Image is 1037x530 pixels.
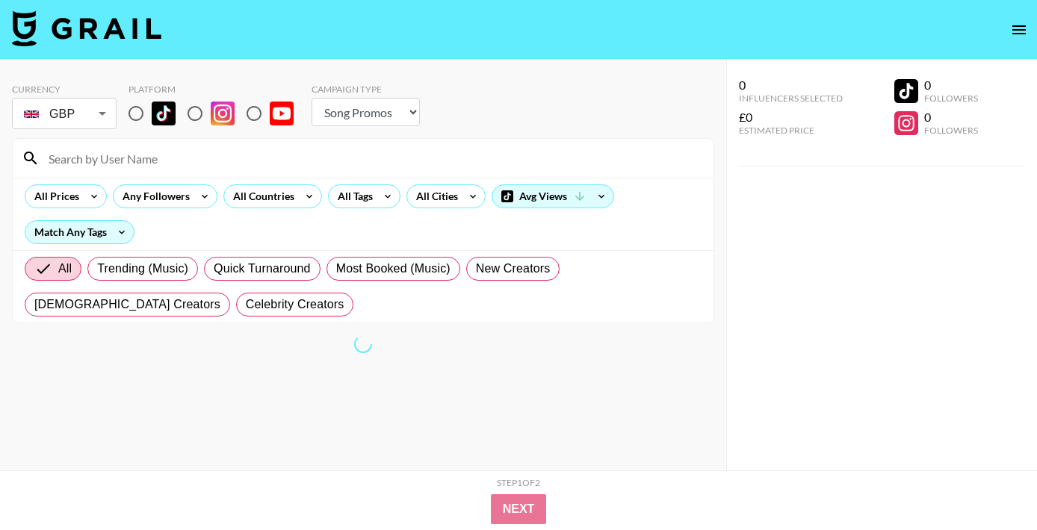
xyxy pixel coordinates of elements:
[152,102,176,125] img: TikTok
[12,10,161,46] img: Grail Talent
[246,296,344,314] span: Celebrity Creators
[12,84,117,95] div: Currency
[739,78,843,93] div: 0
[1004,15,1034,45] button: open drawer
[58,260,72,278] span: All
[214,260,311,278] span: Quick Turnaround
[739,110,843,125] div: £0
[962,455,1019,512] iframe: Drift Widget Chat Controller
[924,125,978,136] div: Followers
[924,78,978,93] div: 0
[97,260,188,278] span: Trending (Music)
[25,221,134,243] div: Match Any Tags
[491,494,547,524] button: Next
[492,185,613,208] div: Avg Views
[924,93,978,104] div: Followers
[497,477,540,488] div: Step 1 of 2
[353,334,373,354] span: Refreshing bookers, clients, countries, tags, cities, talent, talent...
[476,260,551,278] span: New Creators
[270,102,294,125] img: YouTube
[34,296,220,314] span: [DEMOGRAPHIC_DATA] Creators
[114,185,193,208] div: Any Followers
[40,146,705,170] input: Search by User Name
[924,110,978,125] div: 0
[336,260,451,278] span: Most Booked (Music)
[129,84,306,95] div: Platform
[211,102,235,125] img: Instagram
[15,101,114,127] div: GBP
[739,125,843,136] div: Estimated Price
[25,185,82,208] div: All Prices
[407,185,461,208] div: All Cities
[329,185,376,208] div: All Tags
[739,93,843,104] div: Influencers Selected
[312,84,420,95] div: Campaign Type
[224,185,297,208] div: All Countries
